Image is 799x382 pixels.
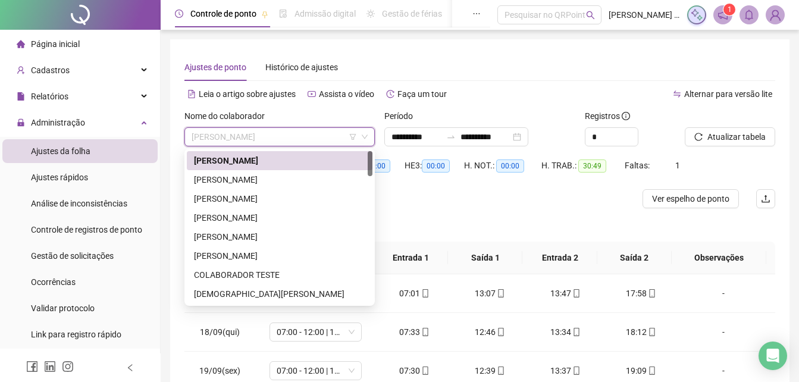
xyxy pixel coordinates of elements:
div: CAMILA FRANCO SANTOS [187,246,372,265]
span: Administração [31,118,85,127]
div: Open Intercom Messenger [759,342,787,370]
div: AMARILDO BARRETO DOS SANTOS [187,170,372,189]
div: 07:01 [386,287,443,300]
div: 13:34 [537,325,594,339]
span: 30:49 [578,159,606,173]
div: [PERSON_NAME] [194,211,365,224]
span: pushpin [261,11,268,18]
span: Alternar para versão lite [684,89,772,99]
span: swap [673,90,681,98]
span: to [446,132,456,142]
span: 07:00 - 12:00 | 13:00 - 16:00 [277,362,355,380]
label: Período [384,109,421,123]
span: Ocorrências [31,277,76,287]
div: H. TRAB.: [541,159,625,173]
span: file-done [279,10,287,18]
div: COLABORADOR TESTE [187,265,372,284]
div: 17:58 [613,287,669,300]
span: Controle de registros de ponto [31,225,142,234]
span: 00:00 [496,159,524,173]
span: Validar protocolo [31,303,95,313]
span: Relatórios [31,92,68,101]
span: Histórico de ajustes [265,62,338,72]
span: 19/09(sex) [199,366,240,375]
th: Saída 1 [448,242,522,274]
span: [PERSON_NAME] - Tecsar Engenharia [609,8,680,21]
div: [PERSON_NAME] [194,249,365,262]
span: mobile [647,367,656,375]
span: 1 [728,5,732,14]
span: lock [17,118,25,127]
div: HE 3: [405,159,464,173]
span: sun [366,10,375,18]
button: Ver espelho de ponto [643,189,739,208]
span: user-add [17,66,25,74]
span: facebook [26,361,38,372]
div: 12:39 [462,364,518,377]
span: notification [717,10,728,20]
span: Admissão digital [294,9,356,18]
span: Ajustes de ponto [184,62,246,72]
span: mobile [420,367,430,375]
span: mobile [647,328,656,336]
span: linkedin [44,361,56,372]
span: instagram [62,361,74,372]
div: [PERSON_NAME] [194,230,365,243]
label: Nome do colaborador [184,109,272,123]
div: ANTONIO MARCOS SILVA [187,227,372,246]
span: upload [761,194,770,203]
div: H. NOT.: [464,159,541,173]
span: swap-right [446,132,456,142]
div: [PERSON_NAME] [194,192,365,205]
th: Observações [672,242,766,274]
span: youtube [308,90,316,98]
span: 00:00 [422,159,450,173]
span: Ver espelho de ponto [652,192,729,205]
sup: 1 [723,4,735,15]
span: mobile [647,289,656,298]
div: 13:37 [537,364,594,377]
th: Entrada 1 [374,242,448,274]
div: ALISSON PIRES AZEVEDO [187,151,372,170]
span: Cadastros [31,65,70,75]
img: sparkle-icon.fc2bf0ac1784a2077858766a79e2daf3.svg [690,8,703,21]
span: Ajustes da folha [31,146,90,156]
span: 07:00 - 12:00 | 13:00 - 17:00 [277,323,355,341]
span: mobile [571,328,581,336]
th: Entrada 2 [522,242,597,274]
span: down [361,133,368,140]
div: - [688,287,759,300]
span: info-circle [622,112,630,120]
span: mobile [496,328,505,336]
div: 07:33 [386,325,443,339]
div: - [688,325,759,339]
span: search [586,11,595,20]
span: Faltas: [625,161,651,170]
button: Atualizar tabela [685,127,775,146]
span: ALISSON PIRES AZEVEDO [192,128,368,146]
span: reload [694,133,703,141]
div: CRISTIANO GONÇALVES PITANGA [187,284,372,303]
div: 12:46 [462,325,518,339]
div: [PERSON_NAME] [194,173,365,186]
span: Ajustes rápidos [31,173,88,182]
span: Gestão de férias [382,9,442,18]
span: left [126,364,134,372]
div: ANTONIO LUIS SACRAMENTO VIANA [187,208,372,227]
span: Leia o artigo sobre ajustes [199,89,296,99]
div: 13:47 [537,287,594,300]
div: - [688,364,759,377]
span: mobile [496,289,505,298]
span: ellipsis [472,10,481,18]
span: mobile [571,289,581,298]
span: mobile [571,367,581,375]
div: 18:12 [613,325,669,339]
div: 13:07 [462,287,518,300]
span: Atualizar tabela [707,130,766,143]
span: 1 [675,161,680,170]
span: mobile [496,367,505,375]
span: mobile [420,289,430,298]
span: bell [744,10,754,20]
th: Saída 2 [597,242,672,274]
span: Link para registro rápido [31,330,121,339]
